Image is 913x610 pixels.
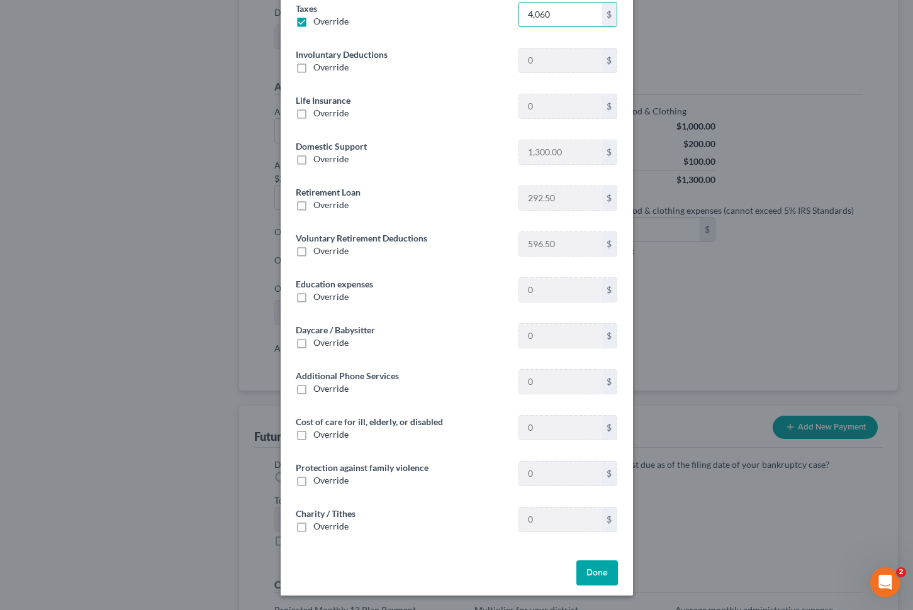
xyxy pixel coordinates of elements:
[602,232,617,256] div: $
[576,560,618,585] button: Done
[519,324,602,348] input: 0.00
[519,416,602,440] input: 0.00
[313,16,349,26] span: Override
[296,231,427,245] label: Voluntary Retirement Deductions
[519,370,602,394] input: 0.00
[602,278,617,302] div: $
[296,186,361,199] label: Retirement Loan
[602,186,617,210] div: $
[296,461,428,474] label: Protection against family violence
[602,324,617,348] div: $
[519,232,602,256] input: 0.00
[602,416,617,440] div: $
[602,507,617,531] div: $
[296,94,350,107] label: Life Insurance
[519,140,602,164] input: 0.00
[602,370,617,394] div: $
[313,337,349,348] span: Override
[296,277,373,291] label: Education expenses
[313,153,349,164] span: Override
[602,462,617,485] div: $
[602,3,617,26] div: $
[313,108,349,118] span: Override
[313,429,349,440] span: Override
[519,94,602,118] input: 0.00
[519,507,602,531] input: 0.00
[313,291,349,302] span: Override
[313,62,349,72] span: Override
[519,186,602,210] input: 0.00
[313,199,349,210] span: Override
[296,323,375,336] label: Daycare / Babysitter
[896,567,906,577] span: 2
[519,48,602,72] input: 0.00
[296,2,317,15] label: Taxes
[313,521,349,531] span: Override
[296,140,367,153] label: Domestic Support
[296,415,443,428] label: Cost of care for ill, elderly, or disabled
[296,48,388,61] label: Involuntary Deductions
[602,48,617,72] div: $
[602,94,617,118] div: $
[296,369,399,382] label: Additional Phone Services
[870,567,900,597] iframe: Intercom live chat
[296,507,356,520] label: Charity / Tithes
[313,475,349,485] span: Override
[519,3,602,26] input: 0.00
[313,383,349,394] span: Override
[602,140,617,164] div: $
[519,278,602,302] input: 0.00
[519,462,602,485] input: 0.00
[313,245,349,256] span: Override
